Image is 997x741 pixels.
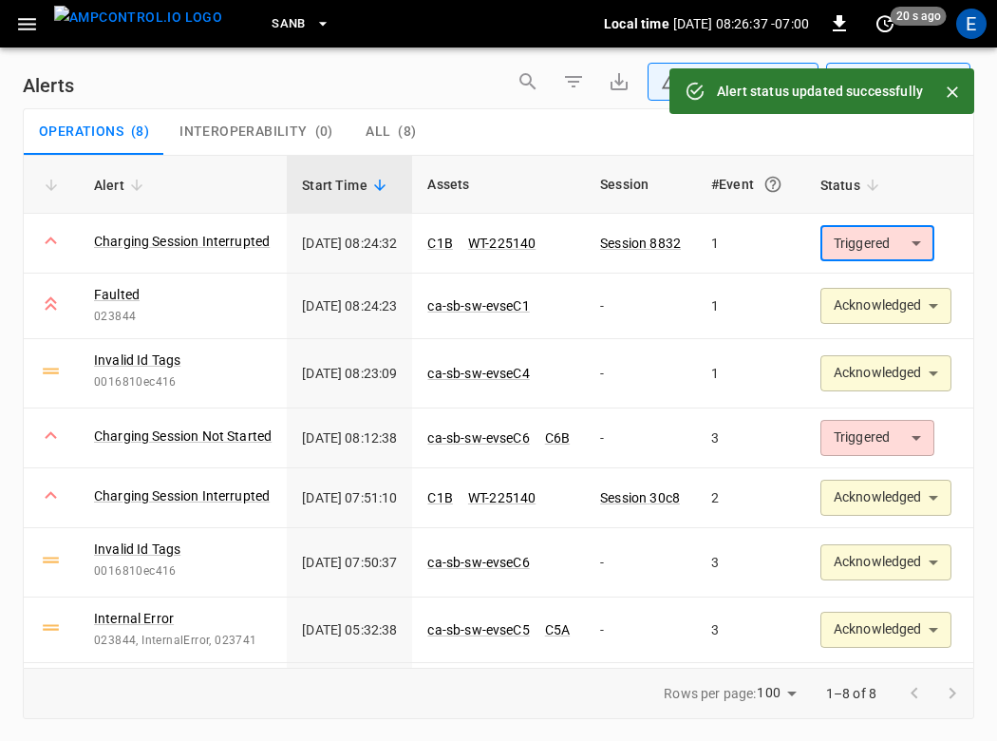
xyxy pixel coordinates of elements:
[661,72,788,92] div: Unresolved
[94,486,270,505] a: Charging Session Interrupted
[23,70,74,101] h6: Alerts
[717,74,923,108] div: Alert status updated successfully
[820,420,934,456] div: Triggered
[956,9,987,39] div: profile-icon
[585,408,696,468] td: -
[287,214,412,274] td: [DATE] 08:24:32
[696,663,805,723] td: 1
[94,308,272,327] span: 023844
[468,236,536,251] a: WT-225140
[131,123,149,141] span: ( 8 )
[545,430,570,446] a: C6B
[264,6,338,43] button: SanB
[427,366,529,381] a: ca-sb-sw-evseC4
[179,123,307,141] span: Interoperability
[287,528,412,598] td: [DATE] 07:50:37
[468,490,536,505] a: WT-225140
[820,225,934,261] div: Triggered
[585,274,696,339] td: -
[757,679,802,707] div: 100
[820,544,952,580] div: Acknowledged
[315,123,333,141] span: ( 0 )
[94,540,180,559] a: Invalid Id Tags
[427,430,529,446] a: ca-sb-sw-evseC6
[427,236,452,251] a: C1B
[94,427,272,446] a: Charging Session Not Started
[427,555,529,570] a: ca-sb-sw-evseC6
[94,232,270,251] a: Charging Session Interrupted
[412,156,585,214] th: Assets
[820,355,952,391] div: Acknowledged
[696,408,805,468] td: 3
[711,167,790,201] div: #Event
[585,156,696,214] th: Session
[696,468,805,528] td: 2
[820,480,952,516] div: Acknowledged
[427,298,529,313] a: ca-sb-sw-evseC1
[94,351,180,370] a: Invalid Id Tags
[664,684,756,703] p: Rows per page:
[861,64,970,100] div: Last 24 hrs
[427,622,529,637] a: ca-sb-sw-evseC5
[94,609,174,628] a: Internal Error
[604,14,669,33] p: Local time
[287,339,412,408] td: [DATE] 08:23:09
[585,528,696,598] td: -
[94,174,149,197] span: Alert
[938,78,967,106] button: Close
[600,490,680,505] a: Session 30c8
[585,339,696,408] td: -
[696,598,805,663] td: 3
[545,622,570,637] a: C5A
[870,9,900,39] button: set refresh interval
[287,598,412,663] td: [DATE] 05:32:38
[94,562,272,581] span: 0016810ec416
[600,236,681,251] a: Session 8832
[696,528,805,598] td: 3
[398,123,416,141] span: ( 8 )
[54,6,222,29] img: ampcontrol.io logo
[39,123,123,141] span: Operations
[585,598,696,663] td: -
[287,663,412,723] td: [DATE] 12:24:27
[826,684,876,703] p: 1–8 of 8
[673,14,809,33] p: [DATE] 08:26:37 -07:00
[696,214,805,274] td: 1
[287,274,412,339] td: [DATE] 08:24:23
[302,174,392,197] span: Start Time
[287,468,412,528] td: [DATE] 07:51:10
[427,490,452,505] a: C1B
[696,274,805,339] td: 1
[94,373,272,392] span: 0016810ec416
[272,13,306,35] span: SanB
[94,632,272,651] span: 023844, InternalError, 023741
[820,612,952,648] div: Acknowledged
[585,663,696,723] td: -
[696,339,805,408] td: 1
[94,285,140,304] a: Faulted
[891,7,947,26] span: 20 s ago
[820,288,952,324] div: Acknowledged
[756,167,790,201] button: An event is a single occurrence of an issue. An alert groups related events for the same asset, m...
[287,408,412,468] td: [DATE] 08:12:38
[820,174,885,197] span: Status
[366,123,390,141] span: All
